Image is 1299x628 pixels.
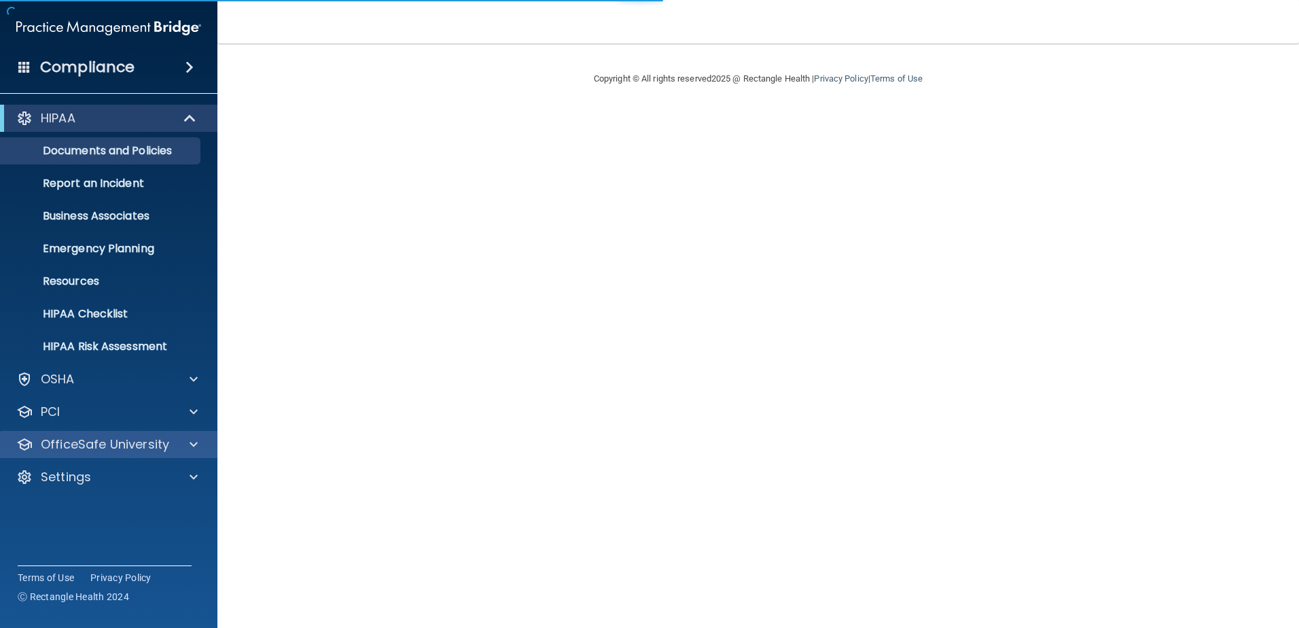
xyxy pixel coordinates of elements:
[41,110,75,126] p: HIPAA
[16,110,197,126] a: HIPAA
[16,14,201,41] img: PMB logo
[41,404,60,420] p: PCI
[9,340,194,353] p: HIPAA Risk Assessment
[41,371,75,387] p: OSHA
[9,209,194,223] p: Business Associates
[40,58,135,77] h4: Compliance
[9,242,194,256] p: Emergency Planning
[41,469,91,485] p: Settings
[9,144,194,158] p: Documents and Policies
[870,73,923,84] a: Terms of Use
[9,275,194,288] p: Resources
[16,404,198,420] a: PCI
[16,469,198,485] a: Settings
[90,571,152,585] a: Privacy Policy
[9,177,194,190] p: Report an Incident
[16,436,198,453] a: OfficeSafe University
[814,73,868,84] a: Privacy Policy
[41,436,169,453] p: OfficeSafe University
[18,571,74,585] a: Terms of Use
[16,371,198,387] a: OSHA
[510,57,1006,101] div: Copyright © All rights reserved 2025 @ Rectangle Health | |
[9,307,194,321] p: HIPAA Checklist
[18,590,129,604] span: Ⓒ Rectangle Health 2024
